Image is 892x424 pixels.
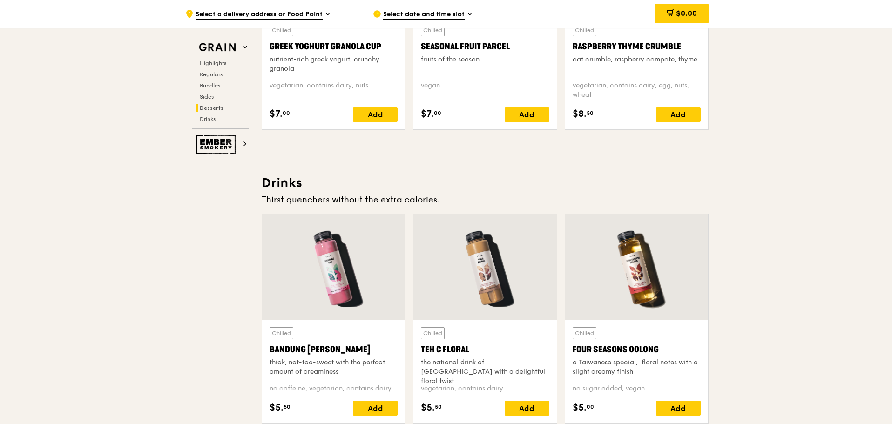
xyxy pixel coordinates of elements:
h3: Drinks [262,175,709,191]
span: 00 [587,403,594,411]
span: Sides [200,94,214,100]
div: Seasonal Fruit Parcel [421,40,549,53]
span: 50 [284,403,291,411]
span: 50 [587,109,594,117]
span: $8. [573,107,587,121]
span: $5. [421,401,435,415]
span: $5. [573,401,587,415]
div: fruits of the season [421,55,549,64]
div: Chilled [270,327,293,339]
span: $5. [270,401,284,415]
div: Four Seasons Oolong [573,343,701,356]
div: Add [353,107,398,122]
span: Desserts [200,105,223,111]
span: 50 [435,403,442,411]
div: the national drink of [GEOGRAPHIC_DATA] with a delightful floral twist [421,358,549,386]
span: 00 [434,109,441,117]
span: $7. [270,107,283,121]
span: Regulars [200,71,223,78]
div: no caffeine, vegetarian, contains dairy [270,384,398,393]
div: Add [656,107,701,122]
div: Add [505,401,549,416]
span: Select date and time slot [383,10,465,20]
div: Chilled [573,327,596,339]
div: Raspberry Thyme Crumble [573,40,701,53]
img: Grain web logo [196,39,239,56]
img: Ember Smokery web logo [196,135,239,154]
span: $7. [421,107,434,121]
div: Add [505,107,549,122]
div: Chilled [270,24,293,36]
span: Drinks [200,116,216,122]
div: Teh C Floral [421,343,549,356]
span: Bundles [200,82,220,89]
div: Add [656,401,701,416]
div: nutrient-rich greek yogurt, crunchy granola [270,55,398,74]
div: a Taiwanese special, floral notes with a slight creamy finish [573,358,701,377]
span: 00 [283,109,290,117]
div: Chilled [421,327,445,339]
div: Thirst quenchers without the extra calories. [262,193,709,206]
span: Highlights [200,60,226,67]
div: vegetarian, contains dairy, egg, nuts, wheat [573,81,701,100]
div: vegan [421,81,549,100]
span: Select a delivery address or Food Point [196,10,323,20]
div: Bandung [PERSON_NAME] [270,343,398,356]
div: thick, not-too-sweet with the perfect amount of creaminess [270,358,398,377]
div: Chilled [421,24,445,36]
div: oat crumble, raspberry compote, thyme [573,55,701,64]
div: Add [353,401,398,416]
div: no sugar added, vegan [573,384,701,393]
span: $0.00 [676,9,697,18]
div: Chilled [573,24,596,36]
div: vegetarian, contains dairy [421,384,549,393]
div: vegetarian, contains dairy, nuts [270,81,398,100]
div: Greek Yoghurt Granola Cup [270,40,398,53]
